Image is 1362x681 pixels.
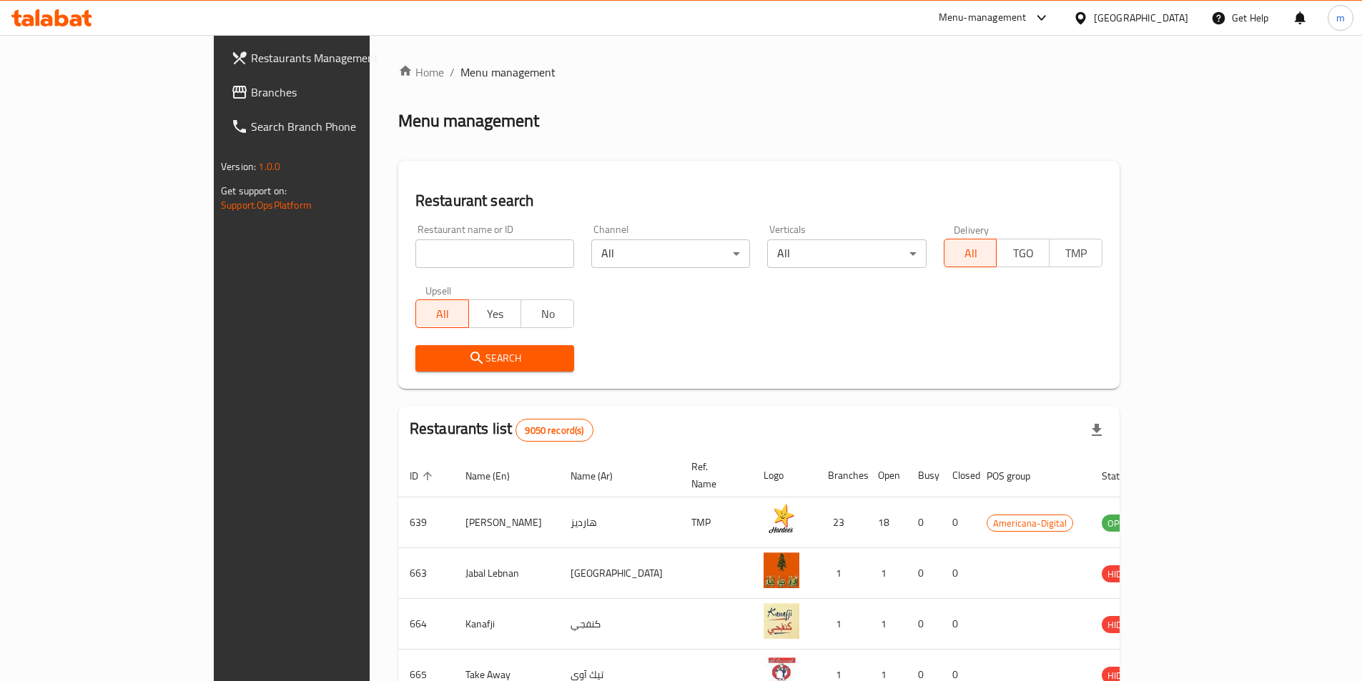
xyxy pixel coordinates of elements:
nav: breadcrumb [398,64,1120,81]
td: 23 [816,497,867,548]
span: 9050 record(s) [516,424,592,437]
h2: Restaurants list [410,418,593,442]
button: All [415,299,469,328]
td: 1 [816,548,867,599]
td: Jabal Lebnan [454,548,559,599]
td: كنفجي [559,599,680,650]
span: ID [410,467,437,484]
img: Hardee's [764,502,799,537]
td: TMP [680,497,752,548]
div: HIDDEN [1102,565,1145,582]
span: Menu management [460,64,556,81]
td: هارديز [559,497,680,548]
span: No [527,304,568,324]
td: 0 [941,599,975,650]
h2: Restaurant search [415,190,1102,212]
button: Yes [468,299,522,328]
th: Branches [816,454,867,497]
span: All [422,304,463,324]
span: TGO [1002,243,1044,264]
td: 0 [907,497,941,548]
button: TGO [996,239,1050,267]
span: m [1336,10,1345,26]
a: Restaurants Management [219,41,441,75]
li: / [450,64,455,81]
th: Closed [941,454,975,497]
div: [GEOGRAPHIC_DATA] [1094,10,1188,26]
span: POS group [987,467,1049,484]
div: Menu-management [939,9,1027,26]
span: All [950,243,992,264]
div: HIDDEN [1102,616,1145,633]
label: Delivery [954,224,990,234]
span: TMP [1055,243,1097,264]
span: Status [1102,467,1148,484]
span: HIDDEN [1102,566,1145,582]
img: Jabal Lebnan [764,552,799,588]
div: Export file [1080,413,1114,447]
td: 1 [867,548,907,599]
td: [GEOGRAPHIC_DATA] [559,548,680,599]
td: 0 [907,599,941,650]
td: 1 [867,599,907,650]
span: Version: [221,157,256,176]
td: 0 [907,548,941,599]
a: Search Branch Phone [219,109,441,144]
td: [PERSON_NAME] [454,497,559,548]
button: TMP [1049,239,1102,267]
div: All [767,239,926,268]
th: Logo [752,454,816,497]
th: Busy [907,454,941,497]
td: 1 [816,599,867,650]
button: All [944,239,997,267]
span: Branches [251,84,430,101]
span: Name (Ar) [571,467,631,484]
td: 18 [867,497,907,548]
span: OPEN [1102,515,1137,532]
td: 0 [941,548,975,599]
span: 1.0.0 [258,157,280,176]
span: Search [427,349,563,367]
span: Get support on: [221,182,287,200]
span: Yes [475,304,516,324]
input: Search for restaurant name or ID.. [415,239,574,268]
div: All [591,239,750,268]
span: Restaurants Management [251,49,430,66]
th: Open [867,454,907,497]
span: Americana-Digital [987,515,1072,532]
td: 0 [941,497,975,548]
img: Kanafji [764,603,799,639]
div: Total records count [515,419,593,442]
button: No [520,299,574,328]
a: Branches [219,75,441,109]
span: Name (En) [465,467,528,484]
label: Upsell [425,285,452,295]
td: Kanafji [454,599,559,650]
span: Ref. Name [691,458,735,492]
span: HIDDEN [1102,617,1145,633]
h2: Menu management [398,109,539,132]
button: Search [415,345,574,372]
a: Support.OpsPlatform [221,196,312,214]
span: Search Branch Phone [251,118,430,135]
